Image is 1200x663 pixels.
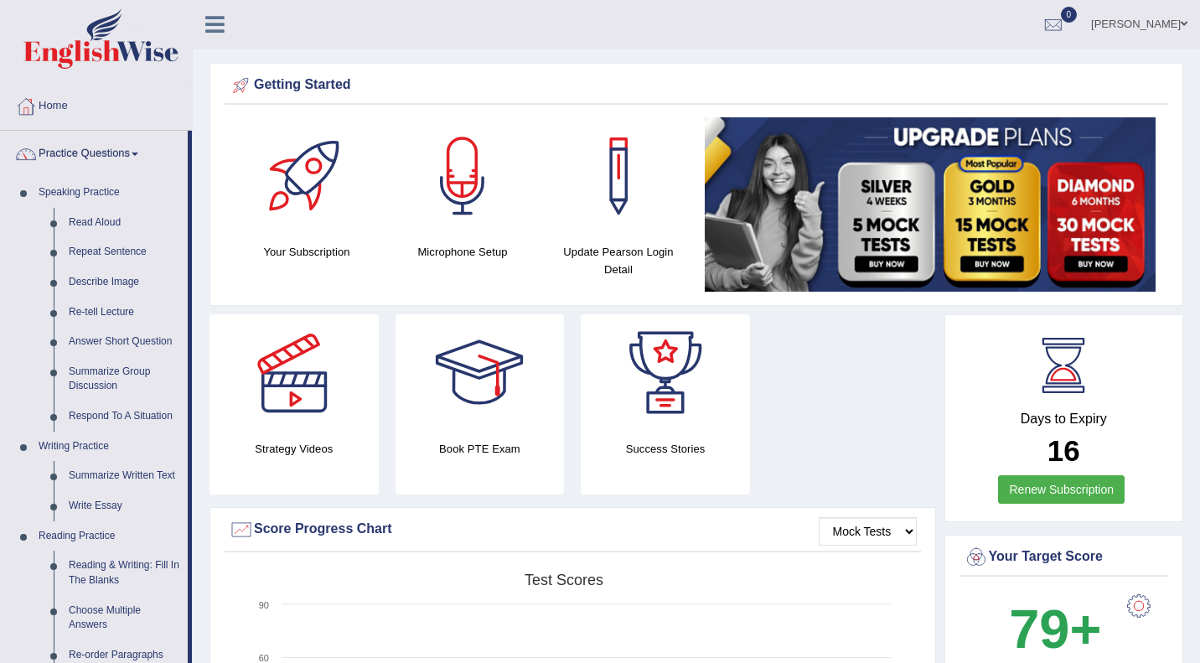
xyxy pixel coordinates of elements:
[61,401,188,432] a: Respond To A Situation
[31,178,188,208] a: Speaking Practice
[259,600,269,610] text: 90
[61,596,188,640] a: Choose Multiple Answers
[396,440,565,458] h4: Book PTE Exam
[229,517,917,542] div: Score Progress Chart
[229,73,1164,98] div: Getting Started
[61,267,188,298] a: Describe Image
[1009,598,1101,660] b: 79+
[581,440,750,458] h4: Success Stories
[1061,7,1078,23] span: 0
[61,327,188,357] a: Answer Short Question
[1,131,188,173] a: Practice Questions
[525,572,603,588] tspan: Test scores
[61,237,188,267] a: Repeat Sentence
[31,432,188,462] a: Writing Practice
[1,83,192,125] a: Home
[61,298,188,328] a: Re-tell Lecture
[61,357,188,401] a: Summarize Group Discussion
[209,440,379,458] h4: Strategy Videos
[31,521,188,552] a: Reading Practice
[964,545,1165,570] div: Your Target Score
[237,243,376,261] h4: Your Subscription
[259,653,269,663] text: 60
[549,243,688,278] h4: Update Pearson Login Detail
[998,475,1125,504] a: Renew Subscription
[705,117,1156,292] img: small5.jpg
[964,412,1165,427] h4: Days to Expiry
[61,491,188,521] a: Write Essay
[61,208,188,238] a: Read Aloud
[61,551,188,595] a: Reading & Writing: Fill In The Blanks
[393,243,532,261] h4: Microphone Setup
[61,461,188,491] a: Summarize Written Text
[1047,434,1080,467] b: 16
